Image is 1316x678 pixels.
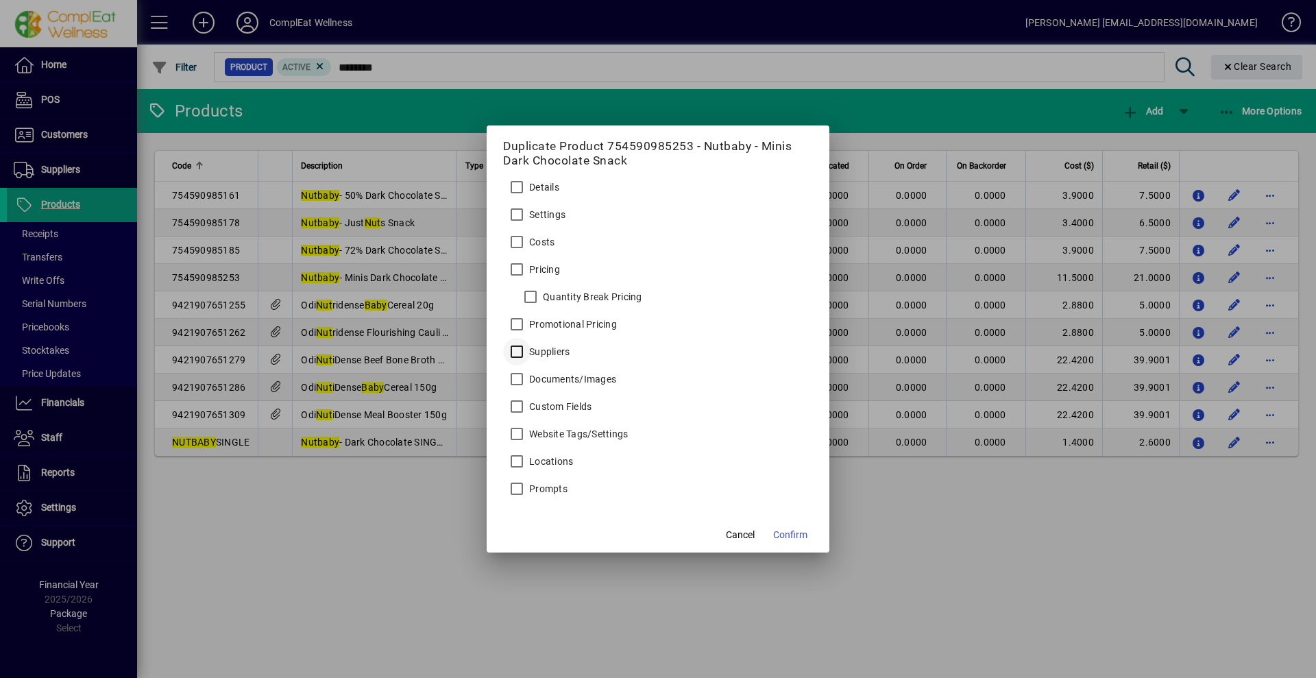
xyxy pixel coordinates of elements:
[526,372,616,386] label: Documents/Images
[526,263,560,276] label: Pricing
[526,235,555,249] label: Costs
[526,455,573,468] label: Locations
[726,528,755,542] span: Cancel
[718,522,762,547] button: Cancel
[526,208,565,221] label: Settings
[768,522,813,547] button: Confirm
[526,345,570,359] label: Suppliers
[526,427,628,441] label: Website Tags/Settings
[526,482,568,496] label: Prompts
[526,400,592,413] label: Custom Fields
[773,528,807,542] span: Confirm
[503,139,813,168] h5: Duplicate Product 754590985253 - Nutbaby - Minis Dark Chocolate Snack
[526,180,559,194] label: Details
[526,317,617,331] label: Promotional Pricing
[540,290,642,304] label: Quantity Break Pricing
